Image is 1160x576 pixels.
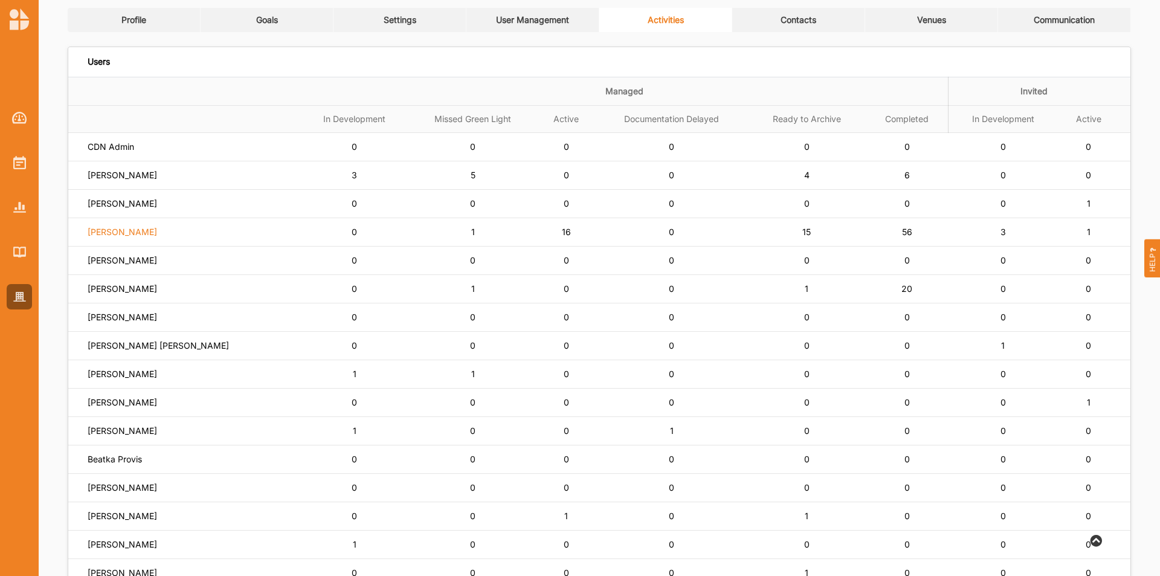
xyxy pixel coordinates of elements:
[88,397,157,408] label: [PERSON_NAME]
[88,454,142,465] label: Beatka Provis
[353,369,356,379] span: 1
[904,397,910,407] span: 0
[13,202,26,212] img: Reports
[564,482,569,493] span: 0
[804,198,810,209] span: 0
[804,482,810,493] span: 0
[470,539,475,549] span: 0
[1086,454,1091,464] span: 0
[470,141,475,152] span: 0
[904,539,910,549] span: 0
[564,141,569,152] span: 0
[670,426,674,436] span: 1
[546,114,587,125] label: Active
[804,340,810,351] span: 0
[88,56,110,67] div: Users
[669,539,674,549] span: 0
[669,198,674,209] span: 0
[471,227,475,237] span: 1
[470,511,475,521] span: 0
[7,105,32,131] a: Dashboard
[417,114,529,125] label: Missed Green Light
[804,454,810,464] span: 0
[88,227,157,238] label: [PERSON_NAME]
[1000,198,1006,209] span: 0
[88,312,157,323] label: [PERSON_NAME]
[7,150,32,175] a: Activities
[1000,482,1006,493] span: 0
[1086,141,1091,152] span: 0
[1000,426,1006,436] span: 0
[804,170,810,180] span: 4
[1066,114,1111,125] label: Active
[757,114,857,125] label: Ready to Archive
[1086,170,1091,180] span: 0
[352,482,357,493] span: 0
[352,255,357,265] span: 0
[470,426,475,436] span: 0
[904,170,910,180] span: 6
[648,15,684,25] div: Activities
[471,283,475,294] span: 1
[904,511,910,521] span: 0
[1086,482,1091,493] span: 0
[470,198,475,209] span: 0
[564,397,569,407] span: 0
[353,426,356,436] span: 1
[1086,511,1091,521] span: 0
[669,227,674,237] span: 0
[669,482,674,493] span: 0
[13,156,26,169] img: Activities
[564,539,569,549] span: 0
[805,283,808,294] span: 1
[470,340,475,351] span: 0
[901,283,912,294] span: 20
[1001,340,1005,351] span: 1
[88,539,157,550] label: [PERSON_NAME]
[88,255,157,266] label: [PERSON_NAME]
[904,340,910,351] span: 0
[805,511,808,521] span: 1
[904,198,910,209] span: 0
[669,340,674,351] span: 0
[804,539,810,549] span: 0
[88,340,229,351] label: [PERSON_NAME] [PERSON_NAME]
[352,397,357,407] span: 0
[352,283,357,294] span: 0
[669,454,674,464] span: 0
[1000,283,1006,294] span: 0
[88,141,134,152] label: CDN Admin
[470,397,475,407] span: 0
[904,426,910,436] span: 0
[496,15,569,25] div: User Management
[309,114,401,125] label: In Development
[1086,283,1091,294] span: 0
[564,170,569,180] span: 0
[352,312,357,322] span: 0
[470,312,475,322] span: 0
[470,482,475,493] span: 0
[669,369,674,379] span: 0
[88,198,157,209] label: [PERSON_NAME]
[1086,255,1091,265] span: 0
[1086,426,1091,436] span: 0
[353,539,356,549] span: 1
[1000,312,1006,322] span: 0
[7,284,32,309] a: Organisation
[669,283,674,294] span: 0
[7,239,32,265] a: Library
[669,255,674,265] span: 0
[904,255,910,265] span: 0
[904,141,910,152] span: 0
[564,369,569,379] span: 0
[352,170,357,180] span: 3
[1086,369,1091,379] span: 0
[352,511,357,521] span: 0
[300,77,949,105] th: Managed
[12,112,27,124] img: Dashboard
[1034,15,1095,25] div: Communication
[470,454,475,464] span: 0
[1000,369,1006,379] span: 0
[1000,141,1006,152] span: 0
[804,141,810,152] span: 0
